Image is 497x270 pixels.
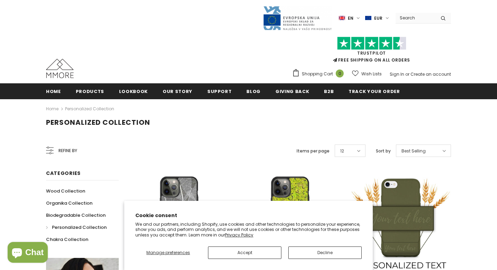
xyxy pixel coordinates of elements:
span: Organika Collection [46,200,92,206]
a: Lookbook [119,83,148,99]
a: Create an account [410,71,451,77]
img: Trust Pilot Stars [337,37,406,50]
a: Track your order [349,83,400,99]
span: FREE SHIPPING ON ALL ORDERS [292,40,451,63]
a: Wish Lists [352,68,382,80]
span: support [207,88,232,95]
a: Wood Collection [46,185,85,197]
span: Categories [46,170,81,177]
span: Personalized Collection [46,118,150,127]
a: B2B [324,83,334,99]
span: Products [76,88,104,95]
a: Home [46,105,58,113]
a: Personalized Collection [46,221,107,233]
span: Biodegradable Collection [46,212,106,218]
img: i-lang-1.png [339,15,345,21]
img: Javni Razpis [263,6,332,31]
p: We and our partners, including Shopify, use cookies and other technologies to personalize your ex... [135,222,362,238]
a: Trustpilot [357,50,386,56]
span: 12 [340,148,344,155]
button: Manage preferences [135,246,201,259]
span: Personalized Collection [52,224,107,231]
inbox-online-store-chat: Shopify online store chat [6,242,50,264]
a: Organika Collection [46,197,92,209]
a: Personalized Collection [65,106,114,112]
a: Privacy Policy [225,232,253,238]
a: Giving back [275,83,309,99]
a: Products [76,83,104,99]
button: Decline [288,246,362,259]
span: en [348,15,353,22]
span: Blog [246,88,261,95]
span: Chakra Collection [46,236,88,243]
a: Sign In [390,71,404,77]
span: B2B [324,88,334,95]
button: Accept [208,246,281,259]
a: Home [46,83,61,99]
span: 0 [336,69,344,77]
label: Items per page [297,148,329,155]
span: Our Story [163,88,192,95]
span: Home [46,88,61,95]
h2: Cookie consent [135,212,362,219]
input: Search Site [396,13,435,23]
a: Blog [246,83,261,99]
a: Biodegradable Collection [46,209,106,221]
span: Giving back [275,88,309,95]
span: Lookbook [119,88,148,95]
span: Shopping Cart [302,71,333,77]
span: EUR [374,15,382,22]
a: Chakra Collection [46,233,88,245]
a: Our Story [163,83,192,99]
a: support [207,83,232,99]
span: or [405,71,409,77]
img: MMORE Cases [46,59,74,78]
a: Shopping Cart 0 [292,69,347,79]
span: Manage preferences [146,250,190,255]
span: Wish Lists [361,71,382,77]
span: Refine by [58,147,77,155]
span: Best Selling [401,148,426,155]
span: Wood Collection [46,188,85,194]
span: Track your order [349,88,400,95]
a: Javni Razpis [263,15,332,21]
label: Sort by [376,148,391,155]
